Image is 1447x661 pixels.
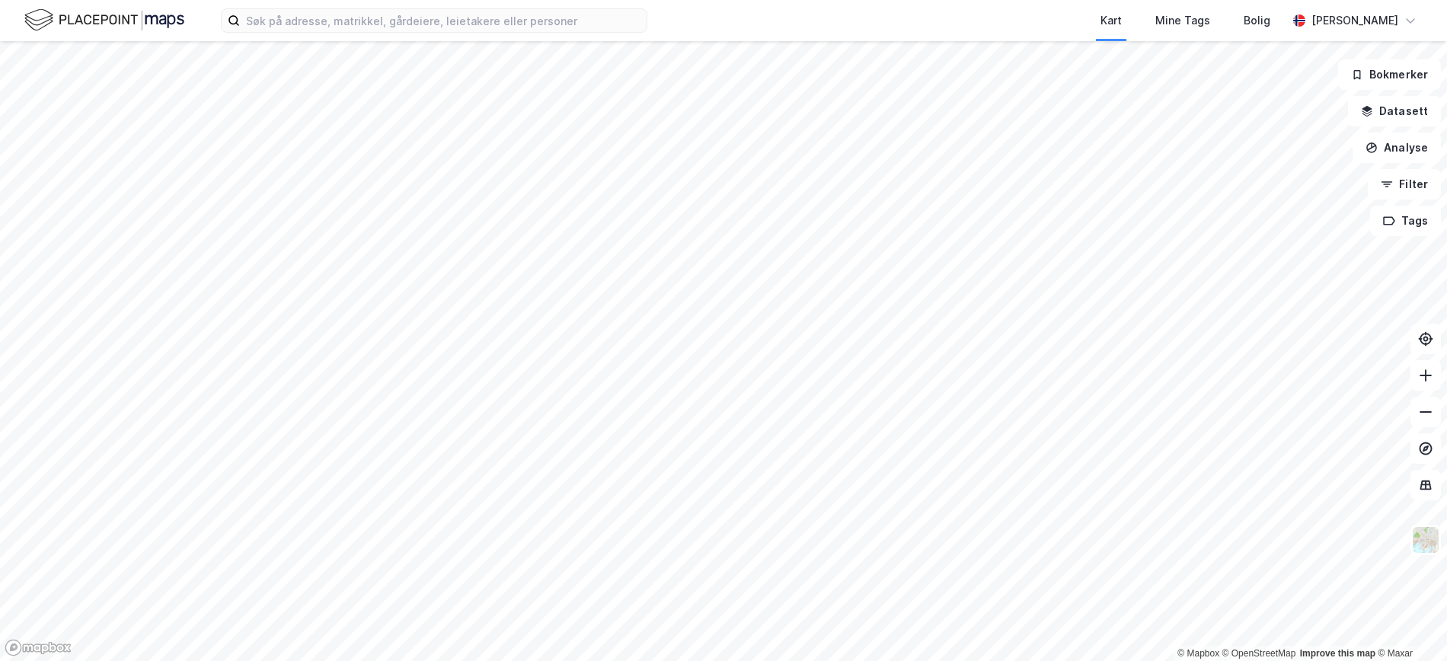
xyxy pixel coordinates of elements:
[1100,11,1122,30] div: Kart
[5,639,72,656] a: Mapbox homepage
[24,7,184,34] img: logo.f888ab2527a4732fd821a326f86c7f29.svg
[1300,648,1375,659] a: Improve this map
[1353,133,1441,163] button: Analyse
[1222,648,1296,659] a: OpenStreetMap
[1177,648,1219,659] a: Mapbox
[1311,11,1398,30] div: [PERSON_NAME]
[1370,206,1441,236] button: Tags
[1371,588,1447,661] iframe: Chat Widget
[1411,525,1440,554] img: Z
[1348,96,1441,126] button: Datasett
[240,9,647,32] input: Søk på adresse, matrikkel, gårdeiere, leietakere eller personer
[1244,11,1270,30] div: Bolig
[1338,59,1441,90] button: Bokmerker
[1368,169,1441,200] button: Filter
[1155,11,1210,30] div: Mine Tags
[1371,588,1447,661] div: Kontrollprogram for chat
